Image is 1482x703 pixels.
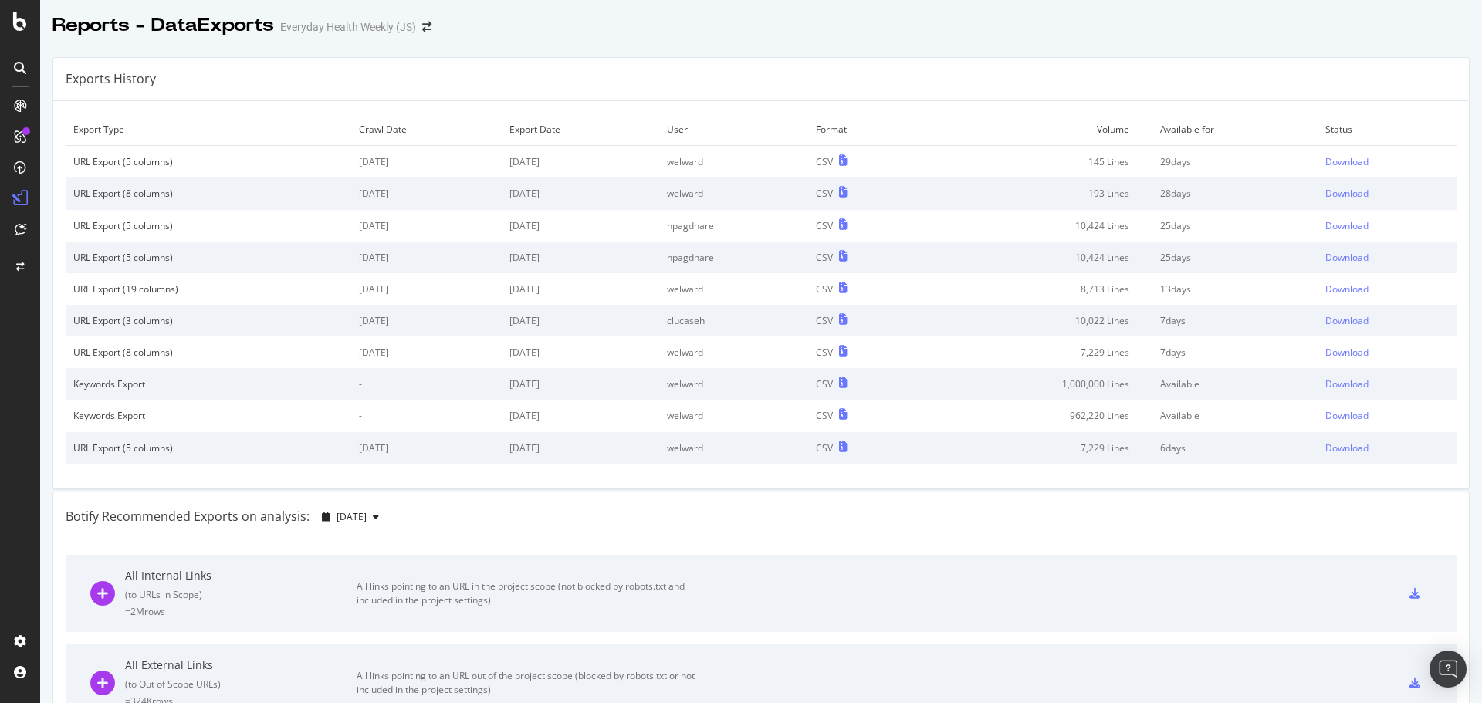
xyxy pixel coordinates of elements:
td: welward [659,368,807,400]
div: csv-export [1409,678,1420,688]
td: [DATE] [351,305,502,336]
div: ( to URLs in Scope ) [125,588,357,601]
div: CSV [816,251,833,264]
td: 8,713 Lines [919,273,1152,305]
td: [DATE] [502,242,659,273]
td: 962,220 Lines [919,400,1152,431]
a: Download [1325,282,1450,296]
td: welward [659,146,807,178]
td: 25 days [1152,210,1318,242]
td: npagdhare [659,242,807,273]
td: [DATE] [351,146,502,178]
a: Download [1325,314,1450,327]
td: Status [1318,113,1457,146]
div: Exports History [66,70,156,88]
td: 29 days [1152,146,1318,178]
div: Download [1325,377,1369,390]
div: Open Intercom Messenger [1430,651,1467,688]
td: 13 days [1152,273,1318,305]
a: Download [1325,377,1450,390]
div: CSV [816,409,833,422]
div: Download [1325,251,1369,264]
div: ( to Out of Scope URLs ) [125,678,357,691]
td: [DATE] [502,273,659,305]
td: [DATE] [502,336,659,368]
td: [DATE] [351,210,502,242]
td: welward [659,432,807,464]
td: 10,424 Lines [919,242,1152,273]
td: - [351,368,502,400]
div: URL Export (19 columns) [73,282,343,296]
td: Export Type [66,113,351,146]
div: Download [1325,409,1369,422]
span: 2025 Aug. 21st [337,510,367,523]
td: 25 days [1152,242,1318,273]
td: [DATE] [502,305,659,336]
td: [DATE] [351,242,502,273]
div: Download [1325,441,1369,455]
a: Download [1325,251,1450,264]
td: 10,022 Lines [919,305,1152,336]
td: [DATE] [502,432,659,464]
td: Crawl Date [351,113,502,146]
td: 7 days [1152,305,1318,336]
td: [DATE] [351,273,502,305]
td: welward [659,400,807,431]
td: 1,000,000 Lines [919,368,1152,400]
td: 193 Lines [919,177,1152,209]
div: Download [1325,282,1369,296]
div: Keywords Export [73,409,343,422]
div: arrow-right-arrow-left [422,22,431,32]
div: Download [1325,187,1369,200]
div: Download [1325,219,1369,232]
div: URL Export (8 columns) [73,346,343,359]
a: Download [1325,187,1450,200]
div: Download [1325,346,1369,359]
div: CSV [816,314,833,327]
a: Download [1325,346,1450,359]
td: npagdhare [659,210,807,242]
td: welward [659,336,807,368]
a: Download [1325,409,1450,422]
button: [DATE] [316,505,385,529]
div: CSV [816,377,833,390]
td: 7 days [1152,336,1318,368]
a: Download [1325,441,1450,455]
div: CSV [816,187,833,200]
td: 6 days [1152,432,1318,464]
a: Download [1325,219,1450,232]
td: Format [808,113,920,146]
div: Keywords Export [73,377,343,390]
div: CSV [816,282,833,296]
td: [DATE] [502,177,659,209]
a: Download [1325,155,1450,168]
div: Available [1160,377,1310,390]
div: csv-export [1409,588,1420,599]
div: Everyday Health Weekly (JS) [280,19,416,35]
td: User [659,113,807,146]
div: Available [1160,409,1310,422]
td: [DATE] [502,368,659,400]
td: Volume [919,113,1152,146]
div: All Internal Links [125,568,357,583]
div: URL Export (8 columns) [73,187,343,200]
td: 28 days [1152,177,1318,209]
div: URL Export (5 columns) [73,219,343,232]
td: 7,229 Lines [919,336,1152,368]
td: [DATE] [502,210,659,242]
div: Download [1325,155,1369,168]
div: All links pointing to an URL out of the project scope (blocked by robots.txt or not included in t... [357,669,704,697]
td: [DATE] [502,146,659,178]
div: URL Export (5 columns) [73,251,343,264]
div: URL Export (5 columns) [73,155,343,168]
td: [DATE] [502,400,659,431]
td: Available for [1152,113,1318,146]
div: CSV [816,346,833,359]
td: [DATE] [351,177,502,209]
div: All External Links [125,657,357,673]
div: CSV [816,219,833,232]
div: Download [1325,314,1369,327]
div: = 2M rows [125,605,357,618]
td: [DATE] [351,336,502,368]
td: 145 Lines [919,146,1152,178]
